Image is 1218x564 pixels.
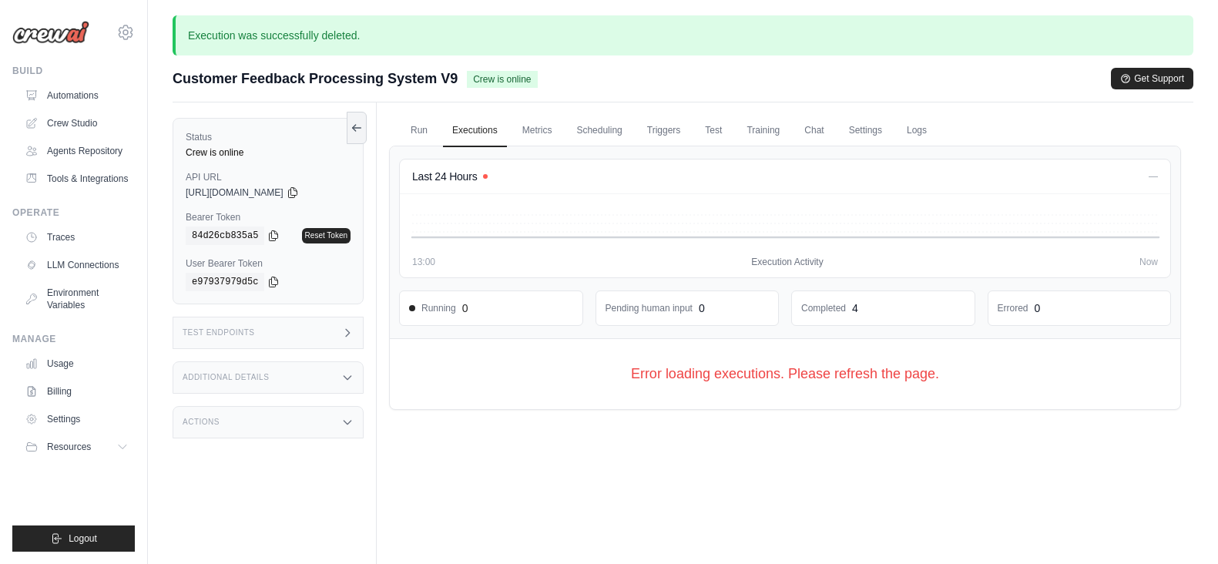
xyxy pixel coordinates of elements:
[186,146,351,159] div: Crew is online
[638,115,690,147] a: Triggers
[998,302,1028,314] dd: Errored
[462,300,468,316] div: 0
[567,115,631,147] a: Scheduling
[699,300,705,316] div: 0
[186,186,284,199] span: [URL][DOMAIN_NAME]
[898,115,936,147] a: Logs
[69,532,97,545] span: Logout
[18,435,135,459] button: Resources
[18,166,135,191] a: Tools & Integrations
[18,139,135,163] a: Agents Repository
[186,227,264,245] code: 84d26cb835a5
[186,273,264,291] code: e97937979d5c
[47,441,91,453] span: Resources
[12,206,135,219] div: Operate
[801,302,846,314] dd: Completed
[852,300,858,316] div: 4
[12,65,135,77] div: Build
[1111,68,1193,89] button: Get Support
[409,302,456,314] span: Running
[173,68,458,89] span: Customer Feedback Processing System V9
[18,407,135,431] a: Settings
[18,280,135,317] a: Environment Variables
[696,115,731,147] a: Test
[18,253,135,277] a: LLM Connections
[18,83,135,108] a: Automations
[183,328,255,337] h3: Test Endpoints
[186,211,351,223] label: Bearer Token
[737,115,789,147] a: Training
[443,115,507,147] a: Executions
[606,302,693,314] dd: Pending human input
[467,71,537,88] span: Crew is online
[18,225,135,250] a: Traces
[12,21,89,44] img: Logo
[183,418,220,427] h3: Actions
[186,171,351,183] label: API URL
[18,111,135,136] a: Crew Studio
[18,351,135,376] a: Usage
[302,228,351,243] a: Reset Token
[183,373,269,382] h3: Additional Details
[401,115,437,147] a: Run
[173,15,1193,55] p: Execution was successfully deleted.
[1139,256,1158,268] span: Now
[18,379,135,404] a: Billing
[12,525,135,552] button: Logout
[1149,171,1158,182] span: —
[412,256,435,268] span: 13:00
[390,339,1180,409] div: Error loading executions. Please refresh the page.
[795,115,833,147] a: Chat
[186,257,351,270] label: User Bearer Token
[751,256,823,268] span: Execution Activity
[412,169,477,184] h4: Last 24 Hours
[12,333,135,345] div: Manage
[186,131,351,143] label: Status
[513,115,562,147] a: Metrics
[840,115,891,147] a: Settings
[1035,300,1041,316] div: 0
